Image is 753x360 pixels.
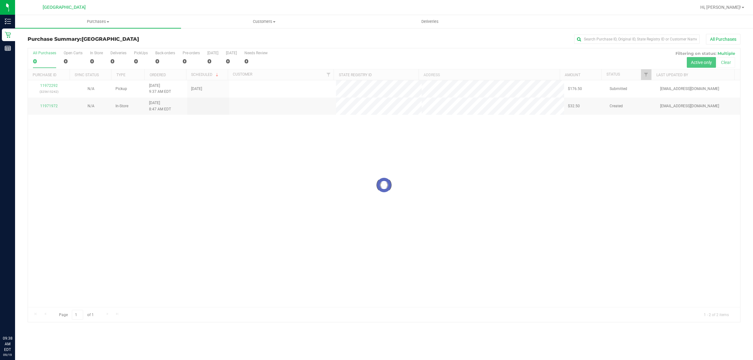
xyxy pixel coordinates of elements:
[82,36,139,42] span: [GEOGRAPHIC_DATA]
[3,336,12,352] p: 09:38 AM EDT
[706,34,740,45] button: All Purchases
[181,19,347,24] span: Customers
[15,19,181,24] span: Purchases
[19,309,26,316] iframe: Resource center unread badge
[3,352,12,357] p: 09/19
[574,34,700,44] input: Search Purchase ID, Original ID, State Registry ID or Customer Name...
[5,45,11,51] inline-svg: Reports
[181,15,347,28] a: Customers
[413,19,447,24] span: Deliveries
[5,18,11,24] inline-svg: Inventory
[6,310,25,329] iframe: Resource center
[700,5,741,10] span: Hi, [PERSON_NAME]!
[15,15,181,28] a: Purchases
[43,5,86,10] span: [GEOGRAPHIC_DATA]
[5,32,11,38] inline-svg: Retail
[347,15,513,28] a: Deliveries
[28,36,265,42] h3: Purchase Summary:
